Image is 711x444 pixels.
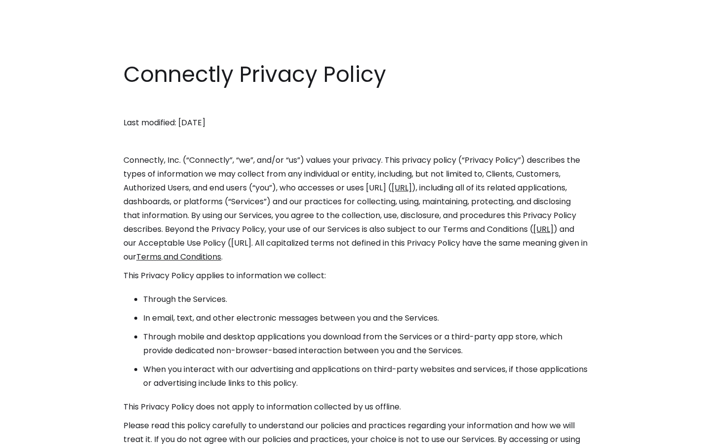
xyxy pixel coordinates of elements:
[143,363,588,390] li: When you interact with our advertising and applications on third-party websites and services, if ...
[123,59,588,90] h1: Connectly Privacy Policy
[136,251,221,262] a: Terms and Conditions
[123,97,588,111] p: ‍
[10,426,59,441] aside: Language selected: English
[123,153,588,264] p: Connectly, Inc. (“Connectly”, “we”, and/or “us”) values your privacy. This privacy policy (“Priva...
[143,330,588,358] li: Through mobile and desktop applications you download from the Services or a third-party app store...
[123,269,588,283] p: This Privacy Policy applies to information we collect:
[123,400,588,414] p: This Privacy Policy does not apply to information collected by us offline.
[143,293,588,306] li: Through the Services.
[143,311,588,325] li: In email, text, and other electronic messages between you and the Services.
[533,223,553,235] a: [URL]
[123,135,588,148] p: ‍
[392,182,412,193] a: [URL]
[123,116,588,130] p: Last modified: [DATE]
[20,427,59,441] ul: Language list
